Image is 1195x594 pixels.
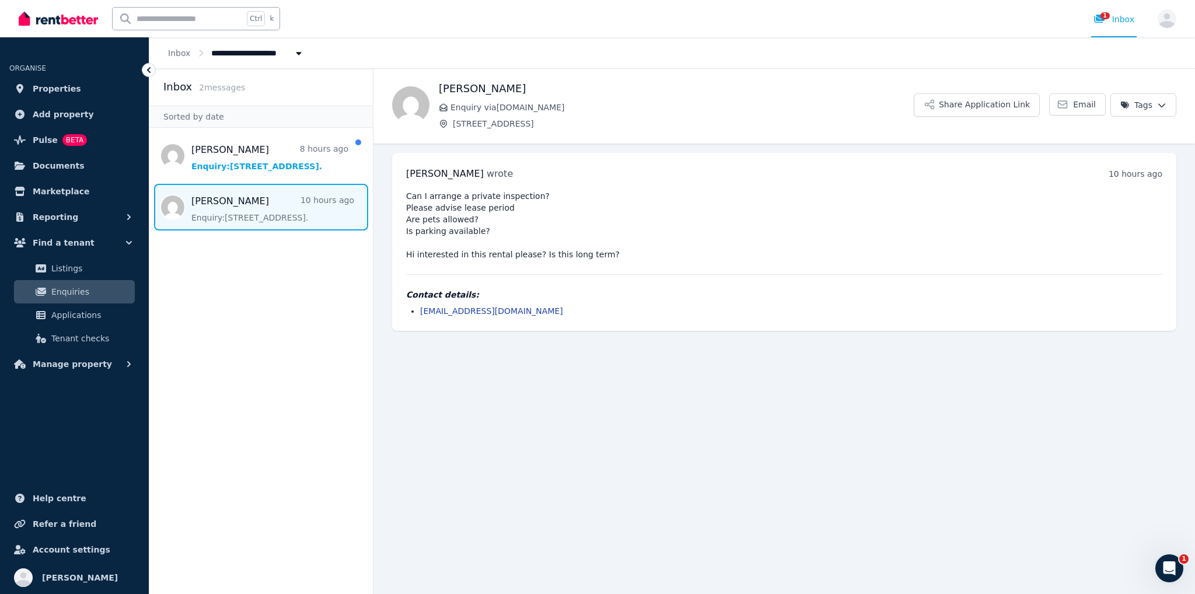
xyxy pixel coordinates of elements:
span: [STREET_ADDRESS] [453,118,914,130]
span: k [270,14,274,23]
nav: Breadcrumb [149,37,323,68]
a: Applications [14,303,135,327]
div: Sorted by date [149,106,373,128]
a: [EMAIL_ADDRESS][DOMAIN_NAME] [420,306,563,316]
a: Tenant checks [14,327,135,350]
iframe: Intercom live chat [1155,554,1183,582]
button: Share Application Link [914,93,1040,117]
span: Refer a friend [33,517,96,531]
span: 1 [1179,554,1189,564]
span: Email [1073,99,1096,110]
a: [PERSON_NAME]10 hours agoEnquiry:[STREET_ADDRESS]. [191,194,354,223]
span: Enquiry via [DOMAIN_NAME] [450,102,914,113]
h2: Inbox [163,79,192,95]
a: PulseBETA [9,128,139,152]
a: Inbox [168,48,190,58]
time: 10 hours ago [1109,169,1162,179]
span: Tags [1120,99,1152,111]
div: Inbox [1093,13,1134,25]
img: RentBetter [19,10,98,27]
span: Manage property [33,357,112,371]
span: Find a tenant [33,236,95,250]
a: Email [1049,93,1106,116]
a: Enquiries [14,280,135,303]
span: wrote [487,168,513,179]
span: Marketplace [33,184,89,198]
h4: Contact details: [406,289,1162,301]
a: Add property [9,103,139,126]
a: Marketplace [9,180,139,203]
span: ORGANISE [9,64,46,72]
span: Ctrl [247,11,265,26]
span: Tenant checks [51,331,130,345]
button: Find a tenant [9,231,139,254]
a: Help centre [9,487,139,510]
img: Oneata Schwalger [392,86,429,124]
button: Manage property [9,352,139,376]
a: Refer a friend [9,512,139,536]
a: [PERSON_NAME]8 hours agoEnquiry:[STREET_ADDRESS]. [191,143,348,172]
button: Tags [1110,93,1176,117]
span: 1 [1100,12,1110,19]
span: Pulse [33,133,58,147]
span: Properties [33,82,81,96]
h1: [PERSON_NAME] [439,81,914,97]
span: [PERSON_NAME] [42,571,118,585]
span: Reporting [33,210,78,224]
span: [PERSON_NAME] [406,168,484,179]
span: Enquiries [51,285,130,299]
span: Documents [33,159,85,173]
a: Documents [9,154,139,177]
span: Add property [33,107,94,121]
a: Account settings [9,538,139,561]
span: Applications [51,308,130,322]
nav: Message list [149,128,373,235]
span: Account settings [33,543,110,557]
span: Listings [51,261,130,275]
span: 2 message s [199,83,245,92]
button: Reporting [9,205,139,229]
a: Properties [9,77,139,100]
a: Listings [14,257,135,280]
pre: Can I arrange a private inspection? Please advise lease period Are pets allowed? Is parking avail... [406,190,1162,260]
span: Help centre [33,491,86,505]
span: BETA [62,134,87,146]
